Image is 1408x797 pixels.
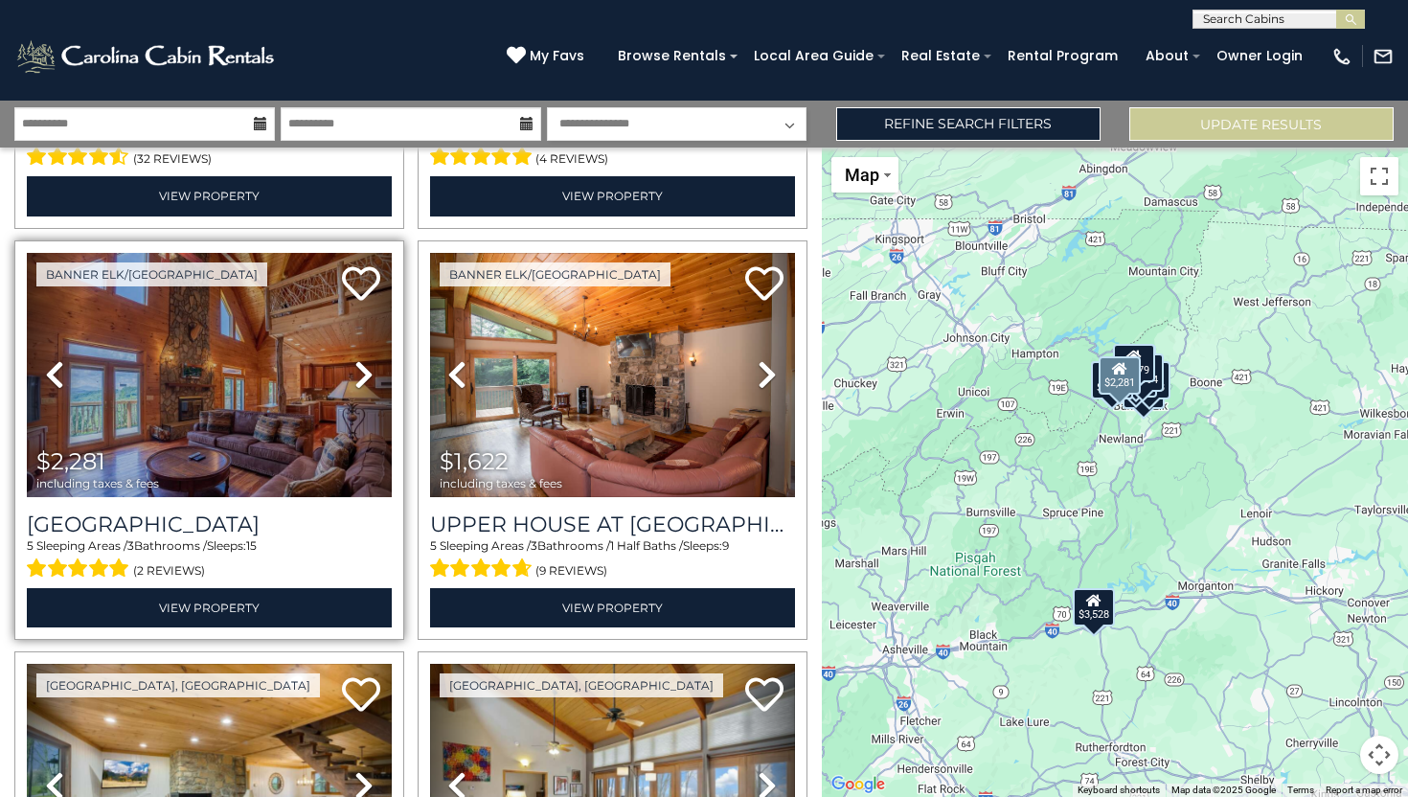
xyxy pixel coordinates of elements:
[440,477,562,490] span: including taxes & fees
[430,512,795,537] a: Upper House at [GEOGRAPHIC_DATA]
[133,558,205,583] span: (2 reviews)
[1360,736,1398,774] button: Map camera controls
[430,538,437,553] span: 5
[827,772,890,797] img: Google
[36,673,320,697] a: [GEOGRAPHIC_DATA], [GEOGRAPHIC_DATA]
[440,262,670,286] a: Banner Elk/[GEOGRAPHIC_DATA]
[831,157,898,193] button: Change map style
[507,46,589,67] a: My Favs
[36,262,267,286] a: Banner Elk/[GEOGRAPHIC_DATA]
[430,125,795,171] div: Sleeping Areas / Bathrooms / Sleeps:
[745,264,783,306] a: Add to favorites
[892,41,989,71] a: Real Estate
[430,537,795,583] div: Sleeping Areas / Bathrooms / Sleeps:
[1207,41,1312,71] a: Owner Login
[342,675,380,717] a: Add to favorites
[246,538,257,553] span: 15
[1073,588,1115,626] div: $3,528
[430,588,795,627] a: View Property
[36,447,105,475] span: $2,281
[1078,784,1160,797] button: Keyboard shortcuts
[1113,344,1155,382] div: $1,779
[1171,785,1276,795] span: Map data ©2025 Google
[27,538,34,553] span: 5
[610,538,683,553] span: 1 Half Baths /
[133,147,212,171] span: (32 reviews)
[722,538,729,553] span: 9
[27,125,392,171] div: Sleeping Areas / Bathrooms / Sleeps:
[1360,157,1398,195] button: Toggle fullscreen view
[27,512,392,537] a: [GEOGRAPHIC_DATA]
[531,538,537,553] span: 3
[1331,46,1352,67] img: phone-regular-white.png
[342,264,380,306] a: Add to favorites
[27,253,392,497] img: thumbnail_163466674.jpeg
[36,477,159,490] span: including taxes & fees
[27,588,392,627] a: View Property
[127,538,134,553] span: 3
[1287,785,1314,795] a: Terms (opens in new tab)
[845,165,879,185] span: Map
[535,147,608,171] span: (4 reviews)
[744,41,883,71] a: Local Area Guide
[1129,107,1394,141] button: Update Results
[430,176,795,216] a: View Property
[440,673,723,697] a: [GEOGRAPHIC_DATA], [GEOGRAPHIC_DATA]
[27,512,392,537] h3: Sunset View Lodge
[1373,46,1394,67] img: mail-regular-white.png
[608,41,736,71] a: Browse Rentals
[745,675,783,717] a: Add to favorites
[836,107,1101,141] a: Refine Search Filters
[1326,785,1402,795] a: Report a map error
[27,537,392,583] div: Sleeping Areas / Bathrooms / Sleeps:
[1099,356,1141,395] div: $2,281
[14,37,280,76] img: White-1-2.png
[430,512,795,537] h3: Upper House at Tiffanys Estate
[998,41,1127,71] a: Rental Program
[1091,361,1133,399] div: $1,604
[535,558,607,583] span: (9 reviews)
[827,772,890,797] a: Open this area in Google Maps (opens a new window)
[1122,353,1164,392] div: $2,994
[27,176,392,216] a: View Property
[430,253,795,497] img: thumbnail_163273264.jpeg
[1136,41,1198,71] a: About
[530,46,584,66] span: My Favs
[440,447,509,475] span: $1,622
